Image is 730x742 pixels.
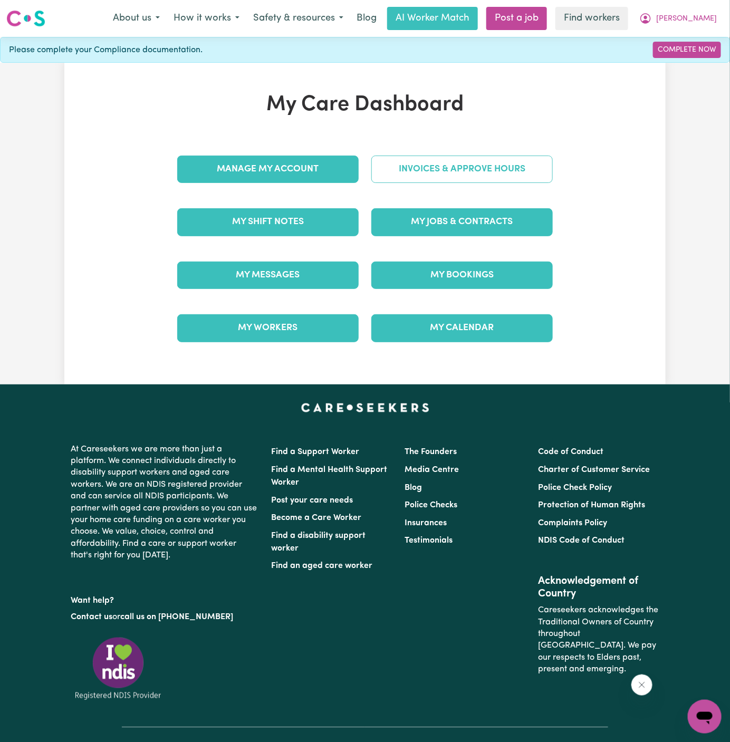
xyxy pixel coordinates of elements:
span: Please complete your Compliance documentation. [9,44,203,56]
a: Blog [405,484,422,492]
a: NDIS Code of Conduct [539,536,625,545]
a: Find an aged care worker [271,562,372,570]
a: Police Checks [405,501,457,509]
button: My Account [632,7,724,30]
a: Testimonials [405,536,453,545]
a: Media Centre [405,466,459,474]
a: Contact us [71,613,112,621]
a: Find a Mental Health Support Worker [271,466,387,487]
a: My Jobs & Contracts [371,208,553,236]
a: Become a Care Worker [271,514,361,522]
a: Blog [350,7,383,30]
p: At Careseekers we are more than just a platform. We connect individuals directly to disability su... [71,439,258,566]
a: Protection of Human Rights [539,501,646,509]
a: Find a disability support worker [271,532,366,553]
a: My Calendar [371,314,553,342]
a: Find workers [555,7,628,30]
p: or [71,607,258,627]
a: Post a job [486,7,547,30]
a: Charter of Customer Service [539,466,650,474]
a: My Messages [177,262,359,289]
a: Code of Conduct [539,448,604,456]
iframe: Close message [631,674,652,696]
button: How it works [167,7,246,30]
a: Complaints Policy [539,519,608,527]
h2: Acknowledgement of Country [539,575,659,600]
p: Careseekers acknowledges the Traditional Owners of Country throughout [GEOGRAPHIC_DATA]. We pay o... [539,600,659,679]
a: My Workers [177,314,359,342]
a: The Founders [405,448,457,456]
span: [PERSON_NAME] [656,13,717,25]
a: Manage My Account [177,156,359,183]
a: AI Worker Match [387,7,478,30]
button: About us [106,7,167,30]
a: Find a Support Worker [271,448,359,456]
a: call us on [PHONE_NUMBER] [120,613,233,621]
a: Invoices & Approve Hours [371,156,553,183]
a: Post your care needs [271,496,353,505]
a: My Bookings [371,262,553,289]
a: Careseekers logo [6,6,45,31]
a: My Shift Notes [177,208,359,236]
p: Want help? [71,591,258,606]
a: Complete Now [653,42,721,58]
a: Careseekers home page [301,403,429,412]
a: Insurances [405,519,447,527]
button: Safety & resources [246,7,350,30]
img: Careseekers logo [6,9,45,28]
h1: My Care Dashboard [171,92,559,118]
iframe: Button to launch messaging window [688,700,722,734]
span: Need any help? [6,7,64,16]
a: Police Check Policy [539,484,612,492]
img: Registered NDIS provider [71,635,166,701]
